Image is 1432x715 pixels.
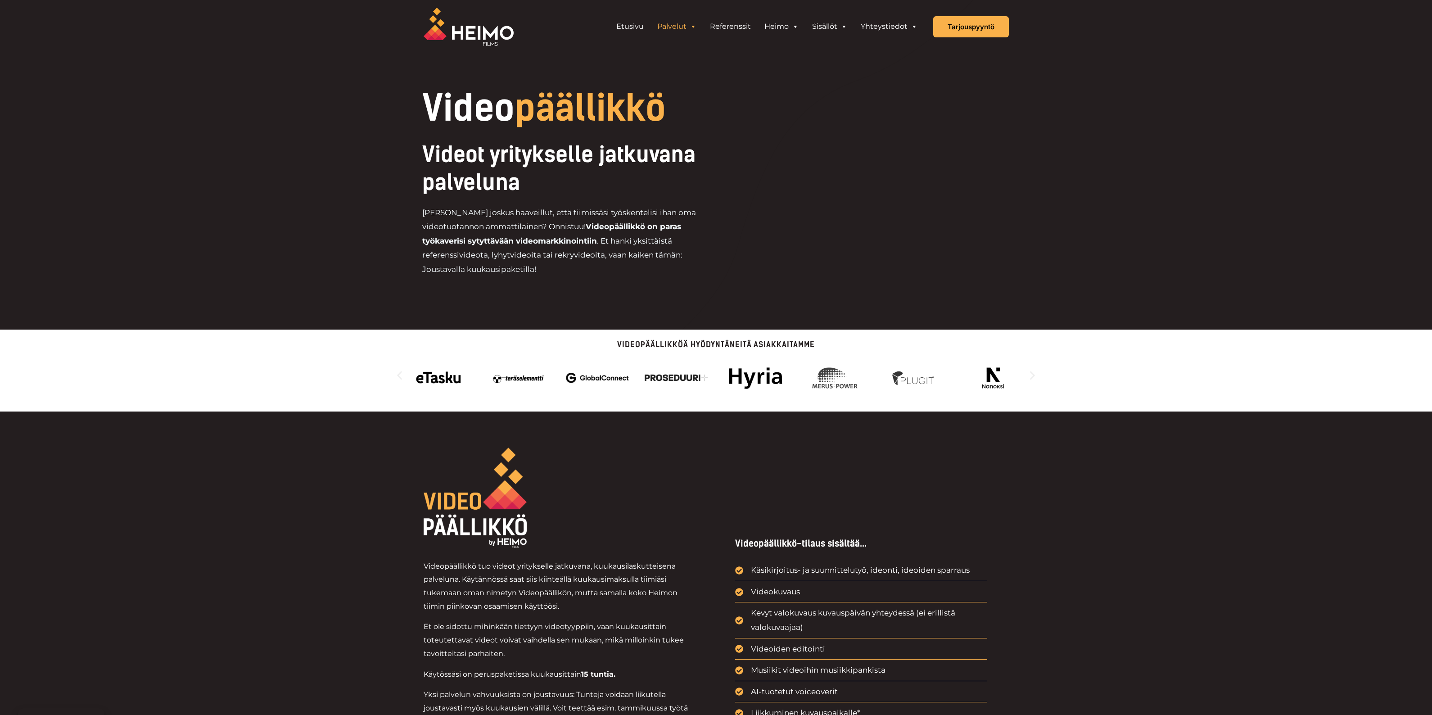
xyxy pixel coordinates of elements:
img: Videot yritykselle jatkuvana palveluna. Videopäällikkö-palvelun logo. Teksti Videopäällikkö by He... [424,448,527,548]
img: Videotuotantoa yritykselle jatkuvana palveluna hankkii mm. Proseduuri [645,362,708,394]
div: Karuselli | Vieritys vaakasuunnassa: Vasen ja oikea nuoli [394,357,1038,394]
div: 3 / 14 [566,362,629,394]
span: Musiikit videoihin musiikkipankista [749,663,885,678]
img: Videotuotantoa yritykselle jatkuvana palveluna hankkii mm. eTasku [407,362,471,394]
div: 4 / 14 [645,362,708,394]
span: Videokuvaus [749,585,800,599]
div: 6 / 14 [803,362,867,394]
p: Videopäällikkö tuo videot yritykselle jatkuvana, kuukausilaskutteisena palveluna. Käytännössä saa... [424,560,696,613]
span: Videoiden editointi [749,642,825,656]
img: Videotuotantoa yritykselle jatkuvana palveluna hankkii mm. Teräselementti [487,362,550,394]
a: Palvelut [650,18,703,36]
img: Videotuotantoa yritykselle jatkuvana palveluna hankkii mm. GlobalConnect [566,362,629,394]
img: Videotuotantoa yritykselle jatkuvana palveluna hankkii mm. Plugit [882,362,946,394]
div: 1 / 14 [407,362,471,394]
h1: Video [422,90,777,126]
img: nanoksi_logo [961,362,1025,394]
p: [PERSON_NAME] joskus haaveillut, että tiimissäsi työskentelisi ihan oma videotuotannon ammattilai... [422,206,716,277]
strong: Videopäällikkö on paras työkaverisi sytyttävään videomarkkinointiin [422,222,681,245]
a: Heimo [758,18,805,36]
a: Referenssit [703,18,758,36]
div: 8 / 14 [961,362,1025,394]
a: Sisällöt [805,18,854,36]
div: 5 / 14 [724,362,787,394]
div: 2 / 14 [487,362,550,394]
a: Yhteystiedot [854,18,924,36]
span: Kevyt valokuvaus kuvauspäivän yhteydessä (ei erillistä valokuvaajaa) [749,606,987,634]
span: AI-tuotetut voiceoverit [749,685,838,699]
p: Videopäällikköä hyödyntäneitä asiakkaitamme [394,341,1038,348]
span: Videot yritykselle jatkuvana palveluna [422,141,696,195]
p: Videopäällikkö-tilaus sisältää... [735,539,987,548]
img: Videotuotantoa yritykselle jatkuvana palveluna hankkii mm. Merus Power [803,362,867,394]
img: hyria_heimo [724,362,787,394]
p: Käytössäsi on peruspaketissa kuukausittain [424,668,696,681]
strong: 15 tuntia. [581,670,615,679]
img: Heimo Filmsin logo [424,8,514,46]
a: Tarjouspyyntö [933,16,1009,37]
span: Käsikirjoitus- ja suunnittelutyö, ideonti, ideoiden sparraus [749,563,970,578]
aside: Header Widget 1 [605,18,929,36]
div: 7 / 14 [882,362,946,394]
a: Etusivu [610,18,650,36]
span: päällikkö [515,86,666,130]
p: Et ole sidottu mihinkään tiettyyn videotyyppiin, vaan kuukausittain toteutettavat videot voivat v... [424,620,696,660]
